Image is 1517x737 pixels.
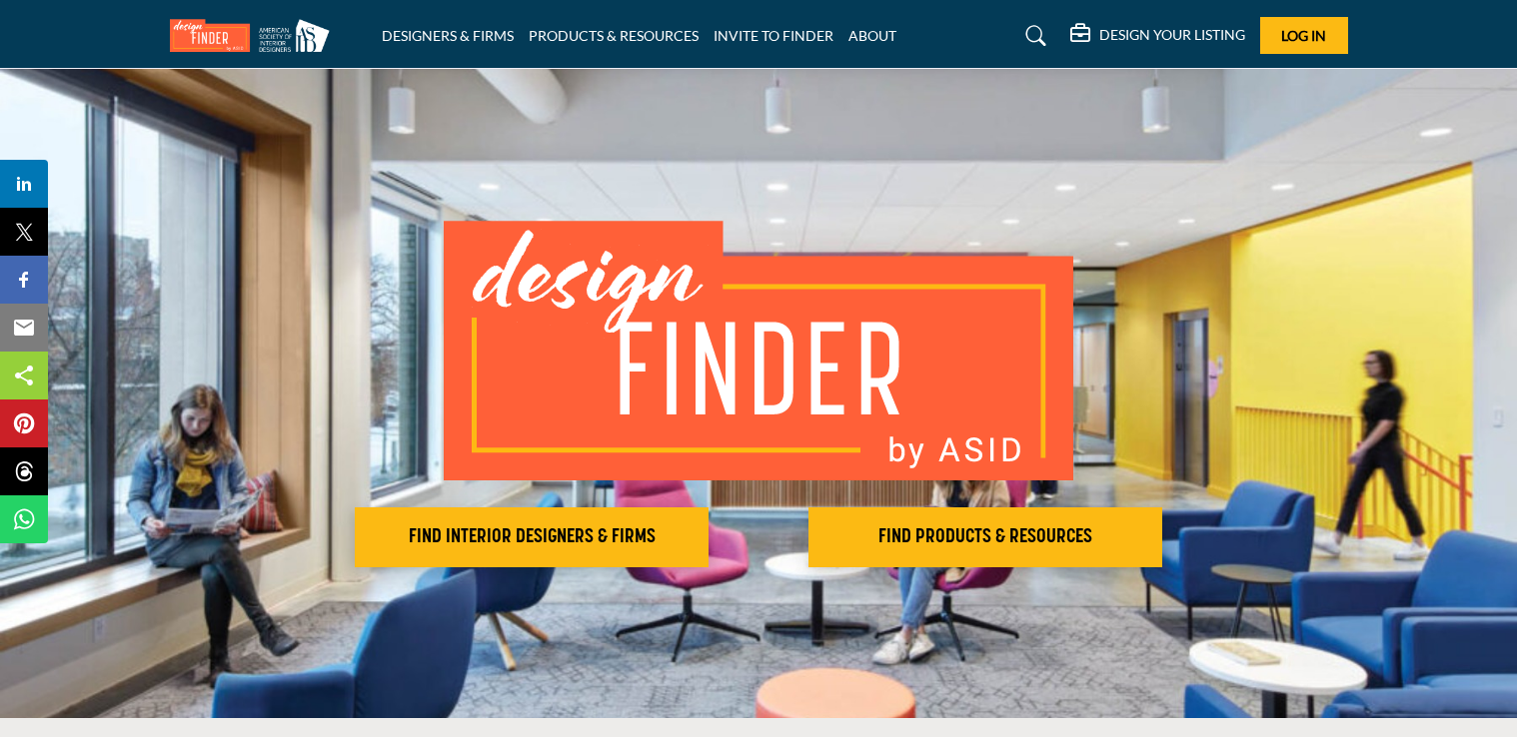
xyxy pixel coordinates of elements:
h2: FIND PRODUCTS & RESOURCES [814,525,1156,549]
a: ABOUT [848,27,896,44]
a: DESIGNERS & FIRMS [382,27,514,44]
h2: FIND INTERIOR DESIGNERS & FIRMS [361,525,703,549]
a: INVITE TO FINDER [714,27,833,44]
h5: DESIGN YOUR LISTING [1099,26,1245,44]
img: Site Logo [170,19,340,52]
button: Log In [1260,17,1348,54]
div: DESIGN YOUR LISTING [1070,24,1245,48]
span: Log In [1281,27,1326,44]
a: Search [1006,20,1059,52]
a: PRODUCTS & RESOURCES [529,27,699,44]
button: FIND INTERIOR DESIGNERS & FIRMS [355,507,709,567]
img: image [444,221,1073,480]
button: FIND PRODUCTS & RESOURCES [808,507,1162,567]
